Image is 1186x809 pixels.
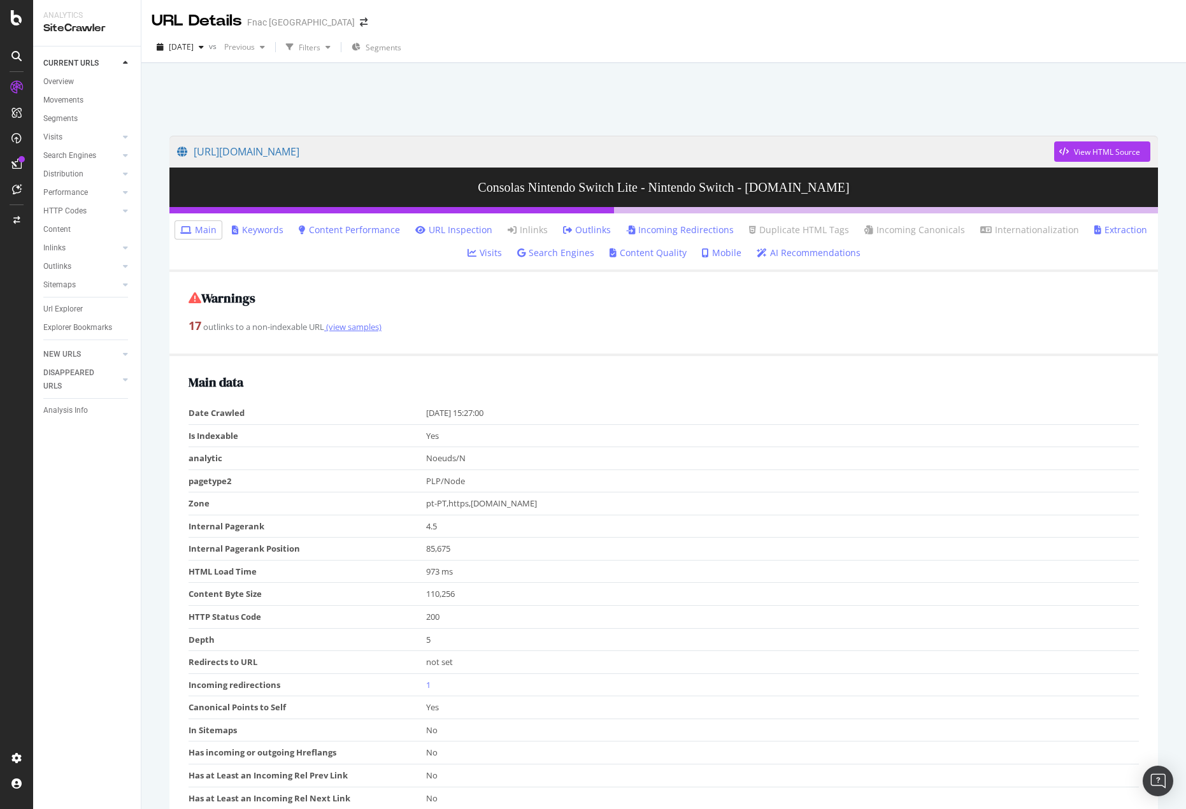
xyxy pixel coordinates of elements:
a: Keywords [232,224,283,236]
td: Content Byte Size [189,583,426,606]
td: Internal Pagerank Position [189,538,426,561]
a: Content [43,223,132,236]
td: Incoming redirections [189,673,426,696]
div: not set [426,656,1132,668]
a: Visits [468,247,502,259]
td: Canonical Points to Self [189,696,426,719]
a: Content Quality [610,247,687,259]
div: SiteCrawler [43,21,131,36]
div: Content [43,223,71,236]
a: Search Engines [517,247,594,259]
button: View HTML Source [1054,141,1150,162]
td: Has at Least an Incoming Rel Next Link [189,787,426,809]
a: Segments [43,112,132,125]
div: View HTML Source [1074,147,1140,157]
a: Visits [43,131,119,144]
div: outlinks to a non-indexable URL [189,318,1139,334]
div: Inlinks [43,241,66,255]
a: Mobile [702,247,741,259]
div: Overview [43,75,74,89]
div: NEW URLS [43,348,81,361]
td: 85,675 [426,538,1139,561]
a: Incoming Redirections [626,224,734,236]
a: Performance [43,186,119,199]
a: 1 [426,679,431,691]
a: Outlinks [43,260,119,273]
div: Visits [43,131,62,144]
div: Movements [43,94,83,107]
h2: Warnings [189,291,1139,305]
div: Filters [299,42,320,53]
div: Url Explorer [43,303,83,316]
div: Open Intercom Messenger [1143,766,1173,796]
h2: Main data [189,375,1139,389]
div: Fnac [GEOGRAPHIC_DATA] [247,16,355,29]
a: Movements [43,94,132,107]
a: Analysis Info [43,404,132,417]
td: 973 ms [426,560,1139,583]
td: Has at Least an Incoming Rel Prev Link [189,764,426,787]
td: Zone [189,492,426,515]
a: Incoming Canonicals [864,224,965,236]
div: CURRENT URLS [43,57,99,70]
td: [DATE] 15:27:00 [426,402,1139,424]
a: Content Performance [299,224,400,236]
td: Noeuds/N [426,447,1139,470]
td: Date Crawled [189,402,426,424]
a: AI Recommendations [757,247,861,259]
a: Duplicate HTML Tags [749,224,849,236]
td: pt-PT,https,[DOMAIN_NAME] [426,492,1139,515]
a: Inlinks [43,241,119,255]
span: Previous [219,41,255,52]
td: analytic [189,447,426,470]
a: CURRENT URLS [43,57,119,70]
a: Overview [43,75,132,89]
td: 110,256 [426,583,1139,606]
span: Segments [366,42,401,53]
td: pagetype2 [189,469,426,492]
div: arrow-right-arrow-left [360,18,368,27]
td: Has incoming or outgoing Hreflangs [189,741,426,764]
a: Distribution [43,168,119,181]
td: 200 [426,606,1139,629]
a: URL Inspection [415,224,492,236]
button: Filters [281,37,336,57]
div: Segments [43,112,78,125]
td: Is Indexable [189,424,426,447]
td: HTTP Status Code [189,606,426,629]
div: HTTP Codes [43,204,87,218]
td: No [426,787,1139,809]
td: PLP/Node [426,469,1139,492]
div: Analysis Info [43,404,88,417]
div: Outlinks [43,260,71,273]
td: Redirects to URL [189,651,426,674]
a: [URL][DOMAIN_NAME] [177,136,1054,168]
div: Search Engines [43,149,96,162]
a: Inlinks [508,224,548,236]
a: Explorer Bookmarks [43,321,132,334]
td: No [426,741,1139,764]
td: HTML Load Time [189,560,426,583]
td: No [426,764,1139,787]
button: Segments [347,37,406,57]
div: Yes [426,701,1132,713]
a: Main [180,224,217,236]
a: Sitemaps [43,278,119,292]
td: In Sitemaps [189,719,426,741]
span: 2025 Aug. 31st [169,41,194,52]
div: Explorer Bookmarks [43,321,112,334]
td: Internal Pagerank [189,515,426,538]
strong: 17 [189,318,201,333]
div: Distribution [43,168,83,181]
div: DISAPPEARED URLS [43,366,108,393]
td: No [426,719,1139,741]
button: [DATE] [152,37,209,57]
div: Sitemaps [43,278,76,292]
td: Yes [426,424,1139,447]
a: Search Engines [43,149,119,162]
a: Outlinks [563,224,611,236]
td: 5 [426,628,1139,651]
h3: Consolas Nintendo Switch Lite - Nintendo Switch - [DOMAIN_NAME] [169,168,1158,207]
a: (view samples) [324,321,382,333]
div: Performance [43,186,88,199]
